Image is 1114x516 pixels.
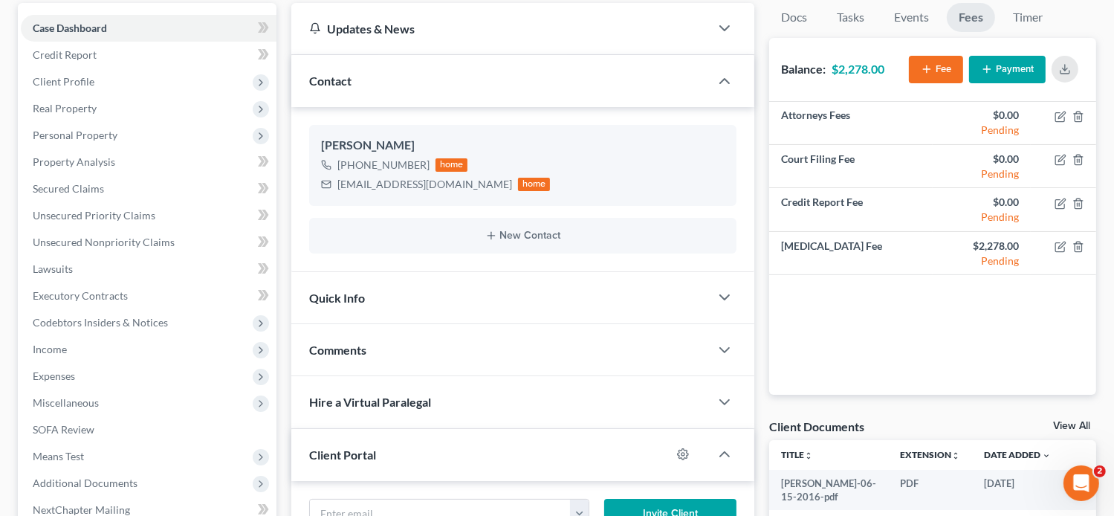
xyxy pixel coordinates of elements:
[1042,451,1051,460] i: expand_more
[21,256,276,283] a: Lawsuits
[33,450,84,462] span: Means Test
[33,503,130,516] span: NextChapter Mailing
[825,3,876,32] a: Tasks
[832,62,884,76] strong: $2,278.00
[337,158,430,172] div: [PHONE_NUMBER]
[21,42,276,68] a: Credit Report
[21,175,276,202] a: Secured Claims
[321,230,725,242] button: New Contact
[945,152,1019,167] div: $0.00
[21,229,276,256] a: Unsecured Nonpriority Claims
[33,343,67,355] span: Income
[769,419,864,434] div: Client Documents
[33,423,94,436] span: SOFA Review
[33,289,128,302] span: Executory Contracts
[769,102,933,145] td: Attorneys Fees
[33,155,115,168] span: Property Analysis
[21,283,276,309] a: Executory Contracts
[769,3,819,32] a: Docs
[21,15,276,42] a: Case Dashboard
[435,158,468,172] div: home
[21,416,276,443] a: SOFA Review
[33,236,175,248] span: Unsecured Nonpriority Claims
[33,129,117,141] span: Personal Property
[945,195,1019,210] div: $0.00
[337,177,512,192] div: [EMAIL_ADDRESS][DOMAIN_NAME]
[309,343,366,357] span: Comments
[33,48,97,61] span: Credit Report
[909,56,963,83] button: Fee
[321,137,725,155] div: [PERSON_NAME]
[781,62,826,76] strong: Balance:
[33,209,155,222] span: Unsecured Priority Claims
[972,470,1063,511] td: [DATE]
[1001,3,1055,32] a: Timer
[33,75,94,88] span: Client Profile
[969,56,1046,83] button: Payment
[900,449,960,460] a: Extensionunfold_more
[769,470,888,511] td: [PERSON_NAME]-06-15-2016-pdf
[1053,421,1090,431] a: View All
[945,167,1019,181] div: Pending
[21,202,276,229] a: Unsecured Priority Claims
[769,231,933,274] td: [MEDICAL_DATA] Fee
[33,182,104,195] span: Secured Claims
[33,477,137,489] span: Additional Documents
[769,145,933,188] td: Court Filing Fee
[33,22,107,34] span: Case Dashboard
[1094,465,1106,477] span: 2
[518,178,551,191] div: home
[888,470,972,511] td: PDF
[33,396,99,409] span: Miscellaneous
[309,291,365,305] span: Quick Info
[945,108,1019,123] div: $0.00
[33,102,97,115] span: Real Property
[33,370,75,382] span: Expenses
[882,3,941,32] a: Events
[947,3,995,32] a: Fees
[33,262,73,275] span: Lawsuits
[33,316,168,329] span: Codebtors Insiders & Notices
[309,21,693,36] div: Updates & News
[984,449,1051,460] a: Date Added expand_more
[309,74,352,88] span: Contact
[781,449,813,460] a: Titleunfold_more
[1063,465,1099,501] iframe: Intercom live chat
[309,448,376,462] span: Client Portal
[804,451,813,460] i: unfold_more
[309,395,431,409] span: Hire a Virtual Paralegal
[769,188,933,231] td: Credit Report Fee
[945,123,1019,138] div: Pending
[945,239,1019,254] div: $2,278.00
[21,149,276,175] a: Property Analysis
[951,451,960,460] i: unfold_more
[945,210,1019,225] div: Pending
[945,254,1019,268] div: Pending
